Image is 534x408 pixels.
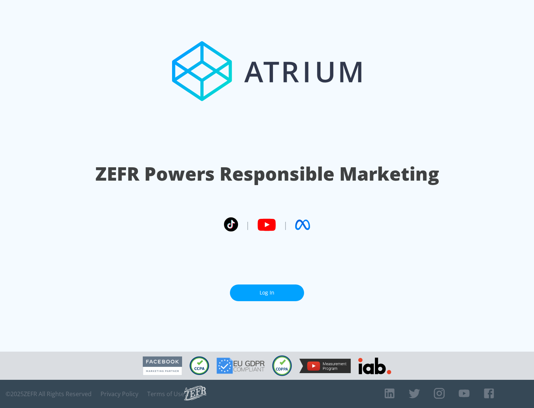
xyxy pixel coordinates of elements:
span: © 2025 ZEFR All Rights Reserved [6,390,92,398]
img: CCPA Compliant [189,356,209,375]
span: | [245,219,250,230]
a: Privacy Policy [100,390,138,398]
img: Facebook Marketing Partner [143,356,182,375]
span: | [283,219,288,230]
a: Terms of Use [147,390,184,398]
img: COPPA Compliant [272,355,292,376]
a: Log In [230,284,304,301]
img: GDPR Compliant [217,358,265,374]
img: IAB [358,358,391,374]
h1: ZEFR Powers Responsible Marketing [95,161,439,187]
img: YouTube Measurement Program [299,359,351,373]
